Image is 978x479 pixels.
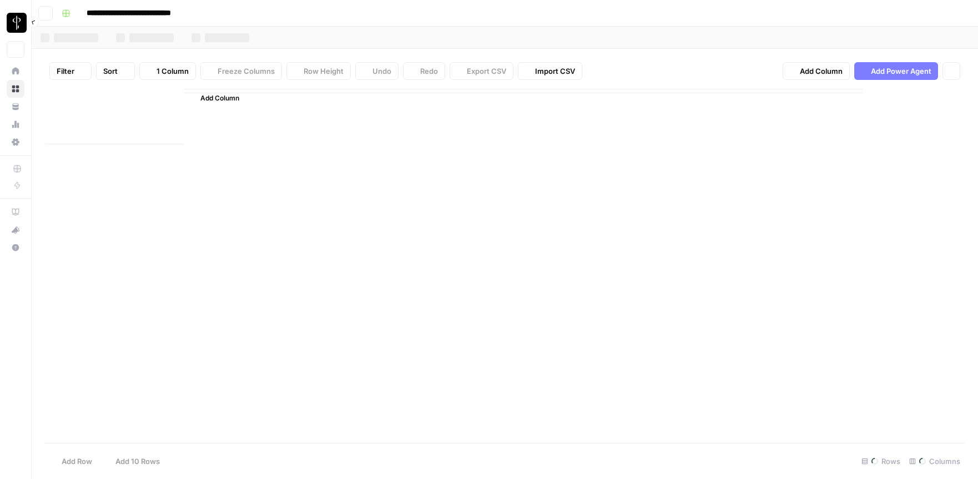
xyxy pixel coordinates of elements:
[854,62,938,80] button: Add Power Agent
[49,62,92,80] button: Filter
[535,65,575,77] span: Import CSV
[200,93,239,103] span: Add Column
[186,91,244,105] button: Add Column
[96,62,135,80] button: Sort
[7,62,24,80] a: Home
[139,62,196,80] button: 1 Column
[518,62,582,80] button: Import CSV
[7,115,24,133] a: Usage
[7,239,24,256] button: Help + Support
[62,456,92,467] span: Add Row
[450,62,513,80] button: Export CSV
[372,65,391,77] span: Undo
[304,65,344,77] span: Row Height
[115,456,160,467] span: Add 10 Rows
[57,65,74,77] span: Filter
[99,452,167,470] button: Add 10 Rows
[420,65,438,77] span: Redo
[103,65,118,77] span: Sort
[200,62,282,80] button: Freeze Columns
[7,9,24,37] button: Workspace: LP Production Workloads
[467,65,506,77] span: Export CSV
[783,62,850,80] button: Add Column
[905,452,965,470] div: Columns
[286,62,351,80] button: Row Height
[871,65,931,77] span: Add Power Agent
[800,65,843,77] span: Add Column
[157,65,189,77] span: 1 Column
[7,203,24,221] a: AirOps Academy
[7,98,24,115] a: Your Data
[45,452,99,470] button: Add Row
[7,80,24,98] a: Browse
[403,62,445,80] button: Redo
[7,221,24,239] button: What's new?
[7,13,27,33] img: LP Production Workloads Logo
[7,221,24,238] div: What's new?
[7,133,24,151] a: Settings
[218,65,275,77] span: Freeze Columns
[355,62,399,80] button: Undo
[857,452,905,470] div: Rows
